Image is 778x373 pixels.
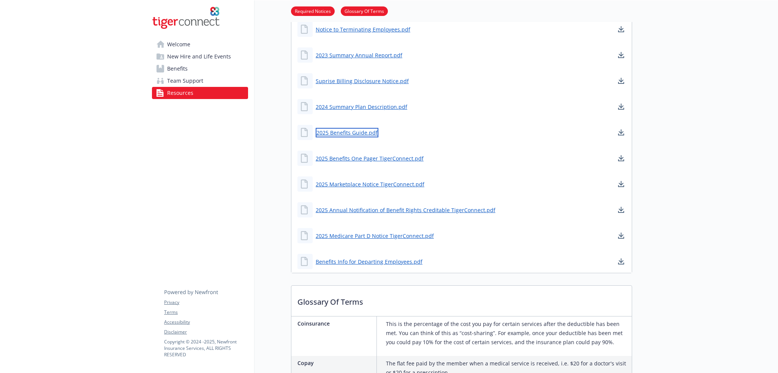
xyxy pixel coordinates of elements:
[167,75,203,87] span: Team Support
[341,7,388,14] a: Glossary Of Terms
[316,128,378,137] a: 2025 Benefits Guide.pdf
[167,38,190,50] span: Welcome
[617,25,626,34] a: download document
[617,102,626,111] a: download document
[291,7,335,14] a: Required Notices
[316,180,424,188] a: 2025 Marketplace Notice TigerConnect.pdf
[152,75,248,87] a: Team Support
[386,319,629,347] p: This is the percentage of the cost you pay for certain services after the deductible has been met...
[316,77,409,85] a: Suprise Billing Disclosure Notice.pdf
[164,309,248,316] a: Terms
[164,338,248,358] p: Copyright © 2024 - 2025 , Newfront Insurance Services, ALL RIGHTS RESERVED
[316,232,434,240] a: 2025 Medicare Part D Notice TigerConnect.pdf
[167,50,231,63] span: New Hire and Life Events
[617,257,626,266] a: download document
[316,103,407,111] a: 2024 Summary Plan Description.pdf
[617,128,626,137] a: download document
[316,25,410,33] a: Notice to Terminating Employees.pdf
[297,359,373,367] p: Copay
[617,231,626,240] a: download document
[617,76,626,85] a: download document
[297,319,373,327] p: Coinsurance
[167,63,188,75] span: Benefits
[152,38,248,50] a: Welcome
[617,179,626,189] a: download document
[164,319,248,326] a: Accessibility
[152,63,248,75] a: Benefits
[164,329,248,335] a: Disclaimer
[152,87,248,99] a: Resources
[164,299,248,306] a: Privacy
[617,205,626,214] a: download document
[152,50,248,63] a: New Hire and Life Events
[167,87,193,99] span: Resources
[617,154,626,163] a: download document
[617,50,626,60] a: download document
[316,206,495,214] a: 2025 Annual Notification of Benefit Rights Creditable TigerConnect.pdf
[316,154,424,162] a: 2025 Benefits One Pager TigerConnect.pdf
[316,51,402,59] a: 2023 Summary Annual Report.pdf
[291,286,632,314] p: Glossary Of Terms
[316,258,422,266] a: Benefits Info for Departing Employees.pdf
